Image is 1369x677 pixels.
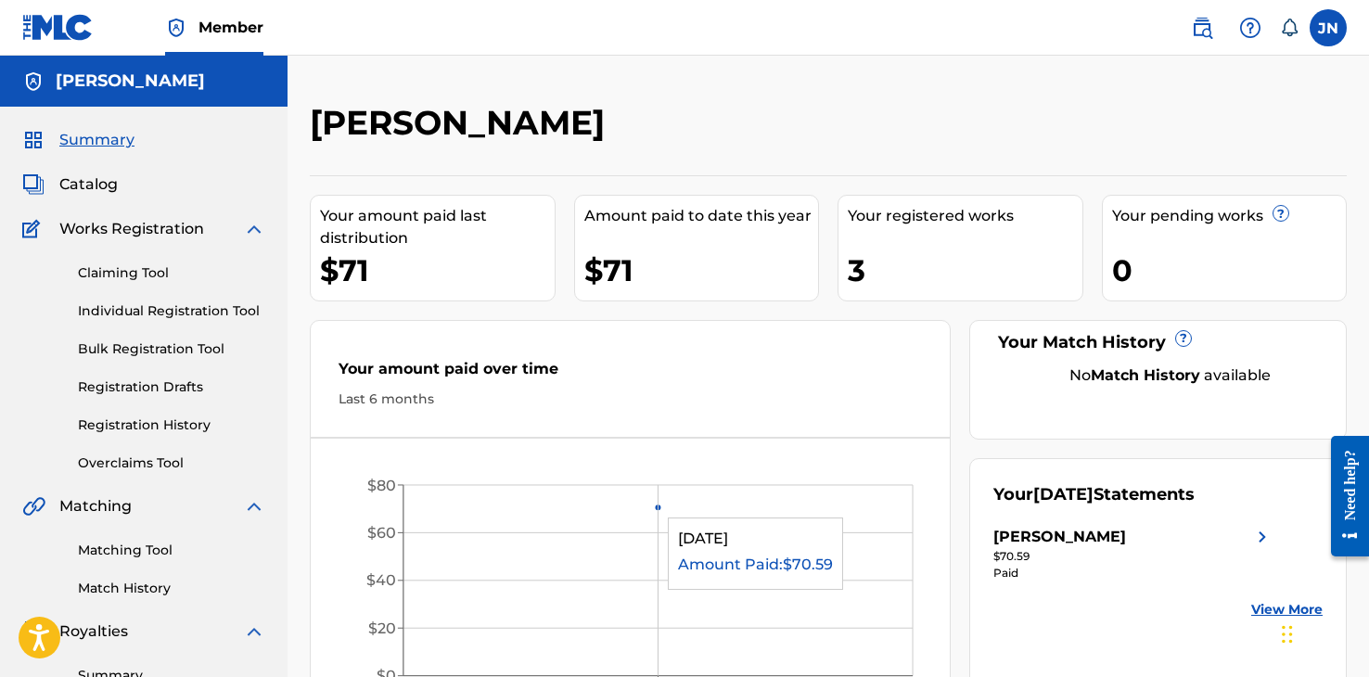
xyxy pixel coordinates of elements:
a: Registration Drafts [78,377,265,397]
div: Your Match History [993,330,1323,355]
a: SummarySummary [22,129,134,151]
span: Catalog [59,173,118,196]
div: Help [1232,9,1269,46]
div: $71 [584,249,819,291]
span: Summary [59,129,134,151]
div: 0 [1112,249,1347,291]
div: Your Statements [993,482,1195,507]
div: Your registered works [848,205,1082,227]
a: View More [1251,600,1323,620]
img: MLC Logo [22,14,94,41]
img: Catalog [22,173,45,196]
a: [PERSON_NAME]right chevron icon$70.59Paid [993,526,1273,581]
iframe: Chat Widget [1276,588,1369,677]
tspan: $20 [368,620,396,637]
span: Member [198,17,263,38]
div: [PERSON_NAME] [993,526,1126,548]
span: Royalties [59,620,128,643]
strong: Match History [1091,366,1200,384]
tspan: $80 [367,477,396,494]
img: help [1239,17,1261,39]
a: Claiming Tool [78,263,265,283]
div: User Menu [1310,9,1347,46]
div: Last 6 months [339,390,922,409]
div: 3 [848,249,1082,291]
div: $70.59 [993,548,1273,565]
img: Matching [22,495,45,517]
div: No available [1017,364,1323,387]
img: Summary [22,129,45,151]
a: Registration History [78,415,265,435]
tspan: $40 [366,572,396,590]
img: expand [243,218,265,240]
div: Notifications [1280,19,1299,37]
img: Works Registration [22,218,46,240]
h5: Jean Alexis Ngamije [56,70,205,92]
div: Your pending works [1112,205,1347,227]
img: Royalties [22,620,45,643]
iframe: Resource Center [1317,422,1369,571]
div: Your amount paid last distribution [320,205,555,249]
div: $71 [320,249,555,291]
a: Overclaims Tool [78,453,265,473]
img: right chevron icon [1251,526,1273,548]
img: Accounts [22,70,45,93]
div: Drag [1282,607,1293,662]
a: Matching Tool [78,541,265,560]
tspan: $60 [367,524,396,542]
div: Paid [993,565,1273,581]
img: expand [243,495,265,517]
img: search [1191,17,1213,39]
span: Works Registration [59,218,204,240]
h2: [PERSON_NAME] [310,102,614,144]
span: ? [1273,206,1288,221]
a: Match History [78,579,265,598]
img: Top Rightsholder [165,17,187,39]
a: CatalogCatalog [22,173,118,196]
div: Amount paid to date this year [584,205,819,227]
span: Matching [59,495,132,517]
span: [DATE] [1033,484,1094,505]
a: Public Search [1183,9,1221,46]
a: Individual Registration Tool [78,301,265,321]
a: Bulk Registration Tool [78,339,265,359]
div: Your amount paid over time [339,358,922,390]
span: ? [1176,331,1191,346]
img: expand [243,620,265,643]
